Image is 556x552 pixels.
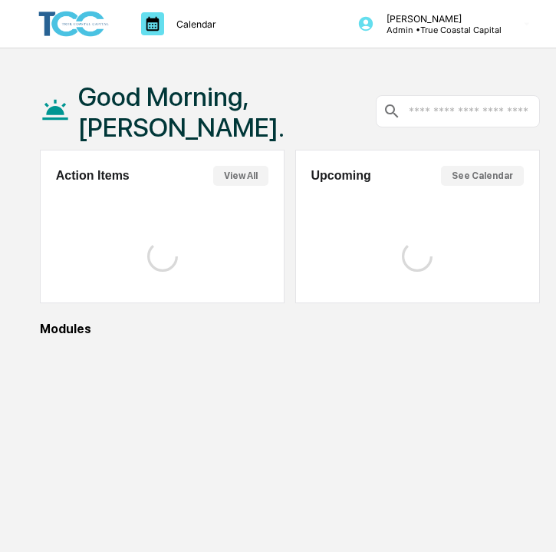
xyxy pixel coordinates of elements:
[78,81,377,143] h1: Good Morning, [PERSON_NAME].
[213,166,268,186] button: View All
[37,8,110,40] img: logo
[40,322,541,336] div: Modules
[374,13,502,25] p: [PERSON_NAME]
[311,169,371,183] h2: Upcoming
[441,166,524,186] button: See Calendar
[374,25,502,35] p: Admin • True Coastal Capital
[164,18,224,30] p: Calendar
[56,169,130,183] h2: Action Items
